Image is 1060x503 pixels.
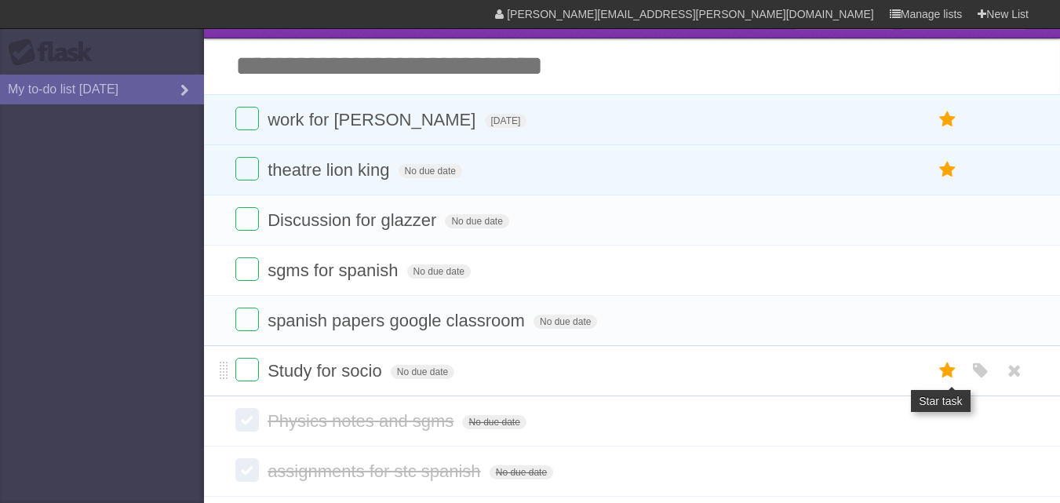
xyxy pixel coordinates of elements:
label: Done [235,157,259,180]
span: sgms for spanish [268,261,402,280]
div: Flask [8,38,102,67]
label: Done [235,458,259,482]
span: No due date [445,214,508,228]
label: Done [235,358,259,381]
label: Star task [933,358,963,384]
label: Done [235,207,259,231]
label: Done [235,107,259,130]
span: No due date [399,164,462,178]
span: No due date [534,315,597,329]
label: Star task [933,157,963,183]
span: Physics notes and sgms [268,411,457,431]
span: theatre lion king [268,160,393,180]
label: Done [235,308,259,331]
span: No due date [462,415,526,429]
span: [DATE] [485,114,527,128]
label: Done [235,257,259,281]
label: Done [235,408,259,432]
span: No due date [391,365,454,379]
span: work for [PERSON_NAME] [268,110,479,129]
span: Study for socio [268,361,386,381]
span: No due date [490,465,553,479]
span: assignments for stc spanish [268,461,484,481]
label: Star task [933,107,963,133]
span: spanish papers google classroom [268,311,529,330]
span: No due date [407,264,471,279]
span: Discussion for glazzer [268,210,440,230]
